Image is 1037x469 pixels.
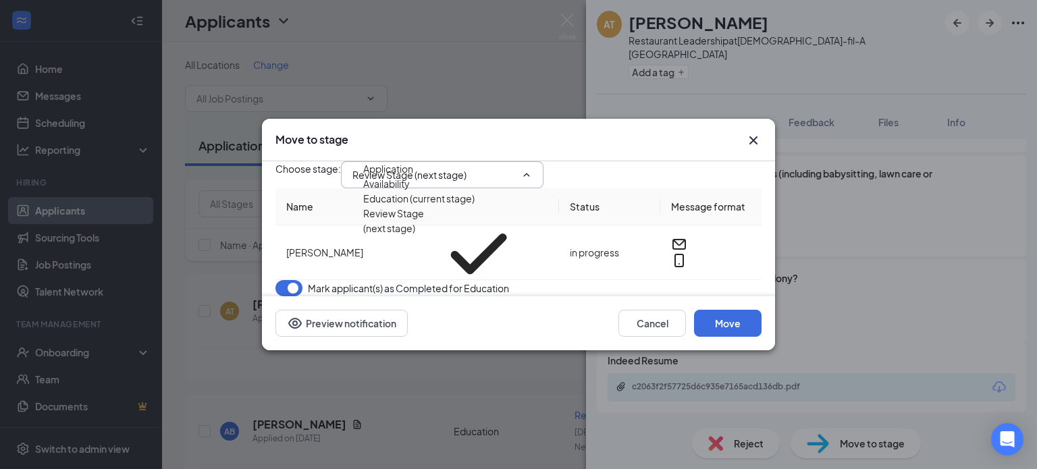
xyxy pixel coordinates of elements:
[991,423,1023,456] div: Open Intercom Messenger
[275,161,341,188] span: Choose stage :
[559,225,660,280] td: in progress
[660,188,762,225] th: Message format
[559,188,660,225] th: Status
[286,246,363,258] span: [PERSON_NAME]
[618,310,686,337] button: Cancel
[671,252,687,269] svg: MobileSms
[363,191,475,206] div: Education (current stage)
[363,176,410,191] div: Availability
[308,280,509,296] span: Mark applicant(s) as Completed for Education
[275,132,348,147] h3: Move to stage
[671,236,687,252] svg: Email
[287,315,303,331] svg: Eye
[275,188,559,225] th: Name
[363,161,413,176] div: Application
[275,310,408,337] button: Preview notificationEye
[745,132,762,148] svg: Cross
[363,206,431,302] div: Review Stage (next stage)
[694,310,762,337] button: Move
[745,132,762,148] button: Close
[431,206,527,302] svg: Checkmark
